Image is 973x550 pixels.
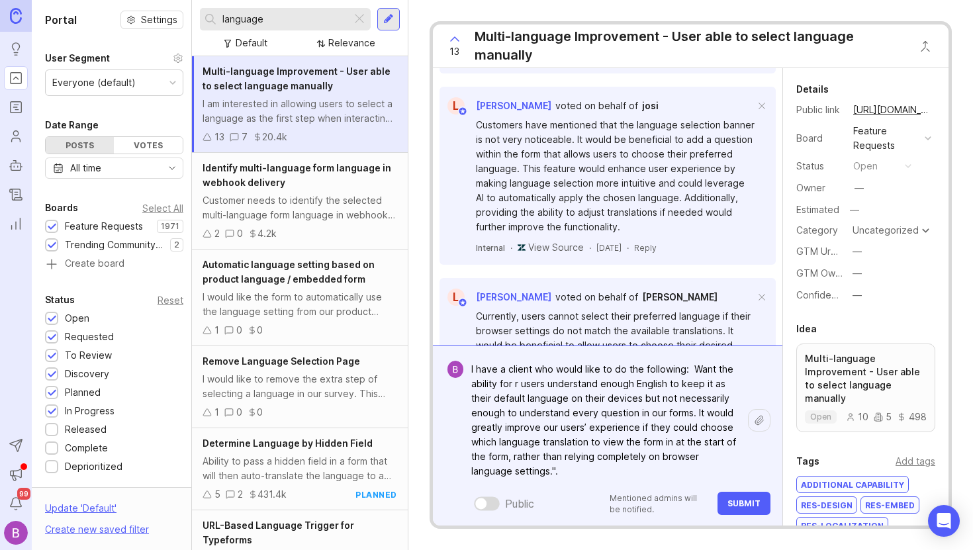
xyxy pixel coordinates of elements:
div: 0 [237,226,243,241]
div: · [589,242,591,253]
div: 1 [214,405,219,420]
div: Open Intercom Messenger [928,505,960,537]
div: Ability to pass a hidden field in a form that will then auto-translate the language to a particul... [203,454,397,483]
div: 7 [242,130,248,144]
div: 498 [897,412,927,422]
div: Details [796,81,829,97]
div: L [447,289,465,306]
div: 1 [214,323,219,338]
div: planned [355,489,397,500]
a: [URL][DOMAIN_NAME] [849,101,935,118]
a: Ideas [4,37,28,61]
input: Search... [222,12,346,26]
span: [PERSON_NAME] [476,291,551,302]
button: Announcements [4,463,28,486]
div: 431.4k [257,487,287,502]
div: · [627,242,629,253]
div: 0 [257,405,263,420]
div: Add tags [896,454,935,469]
div: 5 [214,487,220,502]
textarea: I have a client who would like to do the following: Want the ability for r users understand enoug... [463,357,748,484]
div: 2 [238,487,243,502]
div: L [447,97,465,115]
a: Reporting [4,212,28,236]
div: User Segment [45,50,110,66]
button: Bailey Thompson [4,521,28,545]
button: Submit [718,492,770,515]
a: Autopilot [4,154,28,177]
button: Notifications [4,492,28,516]
span: Settings [141,13,177,26]
span: Remove Language Selection Page [203,355,360,367]
div: Boards [45,200,78,216]
div: Multi-language Improvement - User able to select language manually [475,27,905,64]
div: Planned [65,385,101,400]
div: I would like the form to automatically use the language setting from our product instead of relyi... [203,290,397,319]
div: RES-Embed [861,497,919,513]
img: Bailey Thompson [447,361,464,378]
div: voted on behalf of [555,99,638,113]
div: Released [65,422,107,437]
div: open [853,159,878,173]
div: Category [796,223,843,238]
div: Date Range [45,117,99,133]
span: URL-Based Language Trigger for Typeforms [203,520,354,545]
div: 0 [236,323,242,338]
div: — [853,288,862,302]
div: Status [45,292,75,308]
div: RES-Localization [797,518,888,533]
span: Multi-language Improvement - User able to select language manually [203,66,391,91]
div: Reply [634,242,657,253]
button: Close button [912,33,939,60]
button: Send to Autopilot [4,434,28,457]
div: Customer needs to identify the selected multi-language form language in webhook delivery so they ... [203,193,397,222]
span: View Source [528,242,584,253]
div: Tags [796,453,819,469]
p: open [810,412,831,422]
div: Update ' Default ' [45,501,116,522]
a: Create board [45,259,183,271]
div: Feature Requests [65,219,143,234]
div: 20.4k [262,130,287,144]
label: GTM Urgency [796,246,858,257]
span: 13 [449,44,459,59]
div: Status [796,159,843,173]
div: I would like to remove the extra step of selecting a language in our survey. This page is causing... [203,372,397,401]
a: [PERSON_NAME] [642,290,718,304]
div: Currently, users cannot select their preferred language if their browser settings do not match th... [476,309,755,382]
div: Idea [796,321,817,337]
div: Additional Capability [797,477,908,492]
div: All time [70,161,101,175]
a: Identify multi-language form language in webhook deliveryCustomer needs to identify the selected ... [192,153,408,250]
p: 2 [174,240,179,250]
div: Posts [46,137,114,154]
div: — [853,244,862,259]
img: member badge [457,298,467,308]
div: — [853,266,862,281]
p: Mentioned admins will be notified. [610,492,710,515]
div: 2 [214,226,220,241]
div: Select All [142,205,183,212]
a: josi [642,99,659,113]
p: 1971 [161,221,179,232]
a: Portal [4,66,28,90]
div: Default [236,36,267,50]
div: · [510,242,512,253]
a: Multi-language Improvement - User able to select language manuallyI am interested in allowing use... [192,56,408,153]
span: [PERSON_NAME] [476,100,551,111]
div: Everyone (default) [52,75,136,90]
div: 4.2k [257,226,277,241]
a: Changelog [4,183,28,206]
time: [DATE] [596,243,622,253]
div: 10 [846,412,868,422]
label: GTM Owner [796,267,850,279]
a: Determine Language by Hidden FieldAbility to pass a hidden field in a form that will then auto-tr... [192,428,408,510]
div: I am interested in allowing users to select a language as the first step when interacting with a ... [203,97,397,126]
span: Automatic language setting based on product language / embedded form [203,259,375,285]
div: Owner [796,181,843,195]
div: To Review [65,348,112,363]
a: View Source [528,241,584,254]
div: Feature Requests [853,124,919,153]
svg: toggle icon [162,163,183,173]
span: Submit [727,498,761,508]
